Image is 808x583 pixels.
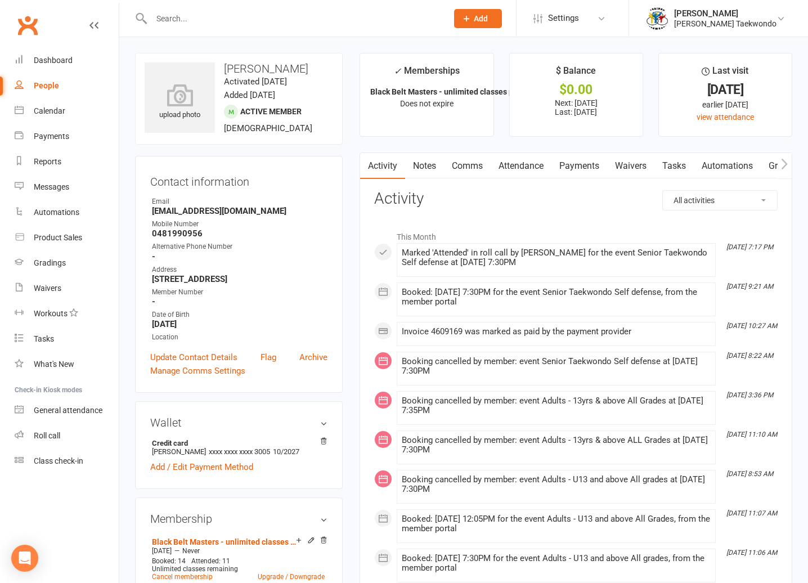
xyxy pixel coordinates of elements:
a: Automations [694,153,761,179]
div: Booked: [DATE] 7:30PM for the event Senior Taekwondo Self defense, from the member portal [402,288,711,307]
h3: Activity [374,190,778,208]
div: Messages [34,182,69,191]
a: Flag [261,351,276,364]
a: People [15,73,119,98]
div: upload photo [145,84,215,121]
span: Attended: 11 [191,557,230,565]
a: Calendar [15,98,119,124]
div: Address [152,264,327,275]
span: xxxx xxxx xxxx 3005 [209,447,270,456]
div: Class check-in [34,456,83,465]
div: Booking cancelled by member: event Senior Taekwondo Self defense at [DATE] 7:30PM [402,357,711,376]
div: Waivers [34,284,61,293]
i: [DATE] 3:36 PM [726,391,773,399]
a: Activity [360,153,405,179]
i: [DATE] 10:27 AM [726,322,777,330]
time: Added [DATE] [224,90,275,100]
div: General attendance [34,406,102,415]
div: Gradings [34,258,66,267]
a: Upgrade / Downgrade [258,573,325,581]
div: Invoice 4609169 was marked as paid by the payment provider [402,327,711,337]
i: [DATE] 9:21 AM [726,282,773,290]
div: $0.00 [520,84,632,96]
button: Add [454,9,502,28]
i: [DATE] 11:07 AM [726,509,777,517]
a: Dashboard [15,48,119,73]
h3: [PERSON_NAME] [145,62,333,75]
a: Cancel membership [152,573,213,581]
div: Booking cancelled by member: event Adults - 13yrs & above All Grades at [DATE] 7:35PM [402,396,711,415]
a: Payments [551,153,607,179]
a: Attendance [491,153,551,179]
i: ✓ [394,66,401,77]
li: [PERSON_NAME] [150,437,327,458]
strong: - [152,297,327,307]
strong: [EMAIL_ADDRESS][DOMAIN_NAME] [152,206,327,216]
a: Product Sales [15,225,119,250]
i: [DATE] 8:22 AM [726,352,773,360]
a: Automations [15,200,119,225]
span: [DEMOGRAPHIC_DATA] [224,123,312,133]
time: Activated [DATE] [224,77,287,87]
a: Tasks [15,326,119,352]
a: Reports [15,149,119,174]
div: People [34,81,59,90]
a: Clubworx [14,11,42,39]
div: What's New [34,360,74,369]
i: [DATE] 7:17 PM [726,243,773,251]
div: Payments [34,132,69,141]
span: Settings [548,6,579,31]
div: Location [152,332,327,343]
div: — [149,546,327,555]
i: [DATE] 8:53 AM [726,470,773,478]
strong: - [152,252,327,262]
div: [PERSON_NAME] Taekwondo [674,19,776,29]
a: Comms [444,153,491,179]
div: Last visit [702,64,748,84]
a: Archive [299,351,327,364]
div: Product Sales [34,233,82,242]
a: Gradings [15,250,119,276]
p: Next: [DATE] Last: [DATE] [520,98,632,116]
div: Alternative Phone Number [152,241,327,252]
a: Workouts [15,301,119,326]
div: [PERSON_NAME] [674,8,776,19]
a: What's New [15,352,119,377]
div: Booking cancelled by member: event Adults - U13 and above All grades at [DATE] 7:30PM [402,475,711,494]
div: Dashboard [34,56,73,65]
div: Member Number [152,287,327,298]
strong: Black Belt Masters - unlimited classes per... [370,87,527,96]
div: [DATE] [669,84,782,96]
a: General attendance kiosk mode [15,398,119,423]
strong: Credit card [152,439,322,447]
div: earlier [DATE] [669,98,782,111]
li: This Month [374,225,778,243]
a: Manage Comms Settings [150,364,245,378]
div: Marked 'Attended' in roll call by [PERSON_NAME] for the event Senior Taekwondo Self defense at [D... [402,248,711,267]
h3: Membership [150,513,327,525]
img: thumb_image1638236014.png [646,7,668,30]
div: Workouts [34,309,68,318]
span: Booked: 14 [152,557,186,565]
span: Unlimited classes remaining [152,565,238,573]
div: Booked: [DATE] 7:30PM for the event Adults - U13 and above All grades, from the member portal [402,554,711,573]
a: Messages [15,174,119,200]
a: Tasks [654,153,694,179]
div: Calendar [34,106,65,115]
a: Update Contact Details [150,351,237,364]
div: Date of Birth [152,310,327,320]
div: Tasks [34,334,54,343]
div: Reports [34,157,61,166]
span: [DATE] [152,547,172,555]
div: $ Balance [556,64,596,84]
span: Add [474,14,488,23]
input: Search... [148,11,439,26]
i: [DATE] 11:06 AM [726,549,777,557]
a: Payments [15,124,119,149]
i: [DATE] 11:10 AM [726,430,777,438]
strong: 0481990956 [152,228,327,239]
h3: Wallet [150,416,327,429]
div: Booking cancelled by member: event Adults - 13yrs & above ALL Grades at [DATE] 7:30PM [402,436,711,455]
div: Booked: [DATE] 12:05PM for the event Adults - U13 and above All Grades, from the member portal [402,514,711,533]
div: Automations [34,208,79,217]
